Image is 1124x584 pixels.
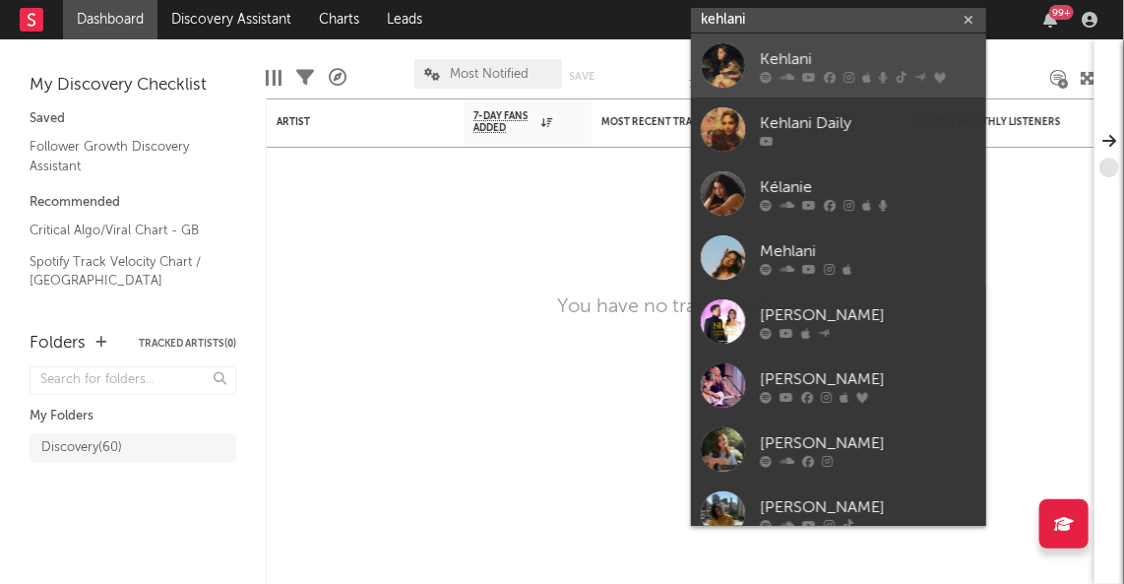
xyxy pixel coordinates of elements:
[760,367,976,391] div: [PERSON_NAME]
[30,220,217,241] a: Critical Algo/Viral Chart - GB
[558,295,803,319] div: You have no tracked artists.
[760,431,976,455] div: [PERSON_NAME]
[760,175,976,199] div: Kélanie
[691,354,986,418] a: [PERSON_NAME]
[30,107,236,131] div: Saved
[916,116,1064,128] div: Spotify Monthly Listeners
[689,49,768,106] div: 7-Day Fans Added (7-Day Fans Added)
[434,112,454,132] button: Filter by Artist
[30,136,217,176] a: Follower Growth Discovery Assistant
[562,112,582,132] button: Filter by 7-Day Fans Added
[30,366,236,395] input: Search for folders...
[30,74,236,97] div: My Discovery Checklist
[691,482,986,546] a: [PERSON_NAME]
[691,418,986,482] a: [PERSON_NAME]
[691,162,986,226] a: Kélanie
[691,8,986,32] input: Search for artists
[30,433,236,463] a: Discovery(60)
[139,339,236,349] button: Tracked Artists(0)
[760,111,976,135] div: Kehlani Daily
[691,97,986,162] a: Kehlani Daily
[760,47,976,71] div: Kehlani
[601,116,749,128] div: Most Recent Track
[691,290,986,354] a: [PERSON_NAME]
[296,49,314,106] div: Filters
[760,239,976,263] div: Mehlani
[266,49,281,106] div: Edit Columns
[760,303,976,327] div: [PERSON_NAME]
[691,226,986,290] a: Mehlani
[569,71,594,82] button: Save
[1049,5,1074,20] div: 99 +
[473,110,536,134] span: 7-Day Fans Added
[30,332,86,356] div: Folders
[41,436,122,460] div: Discovery ( 60 )
[30,251,217,292] a: Spotify Track Velocity Chart / [GEOGRAPHIC_DATA]
[30,405,236,428] div: My Folders
[691,33,986,97] a: Kehlani
[450,68,529,81] span: Most Notified
[689,74,768,97] div: 7-Day Fans Added (7-Day Fans Added)
[30,191,236,215] div: Recommended
[277,116,424,128] div: Artist
[1074,112,1093,132] button: Filter by Spotify Monthly Listeners
[329,49,346,106] div: A&R Pipeline
[1043,12,1057,28] button: 99+
[760,495,976,519] div: [PERSON_NAME]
